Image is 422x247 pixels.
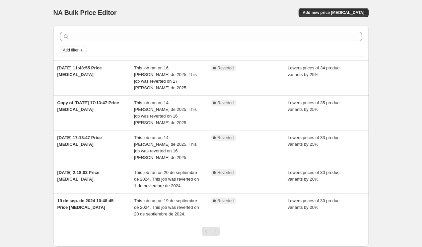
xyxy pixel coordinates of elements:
[202,227,220,236] nav: Pagination
[134,170,199,188] span: This job ran on 20 de septiembre de 2024. This job was reverted on 1 de noviembre de 2024.
[218,135,234,140] span: Reverted
[134,198,199,216] span: This job ran on 19 de septiembre de 2024. This job was reverted on 20 de septiembre de 2024.
[218,65,234,71] span: Reverted
[218,100,234,106] span: Reverted
[57,135,102,147] span: [DATE] 17:13:47 Price [MEDICAL_DATA]
[218,198,234,204] span: Reverted
[303,10,364,15] span: Add new price [MEDICAL_DATA]
[60,46,87,54] button: Add filter
[57,65,102,77] span: [DATE] 11:43:55 Price [MEDICAL_DATA]
[63,47,79,53] span: Add filter
[288,135,341,147] span: Lowers prices of 33 product variants by 25%
[53,9,117,16] span: NA Bulk Price Editor
[57,100,119,112] span: Copy of [DATE] 17:13:47 Price [MEDICAL_DATA]
[57,198,114,210] span: 19 de sep. de 2024 10:48:45 Price [MEDICAL_DATA]
[299,8,368,17] button: Add new price [MEDICAL_DATA]
[218,170,234,175] span: Reverted
[134,65,197,90] span: This job ran on 16 [PERSON_NAME] de 2025. This job was reverted on 17 [PERSON_NAME] de 2025.
[288,198,341,210] span: Lowers prices of 30 product variants by 20%
[288,170,341,182] span: Lowers prices of 30 product variants by 20%
[288,65,341,77] span: Lowers prices of 34 product variants by 25%
[134,100,197,125] span: This job ran on 14 [PERSON_NAME] de 2025. This job was reverted on 16 [PERSON_NAME] de 2025.
[134,135,197,160] span: This job ran on 14 [PERSON_NAME] de 2025. This job was reverted on 16 [PERSON_NAME] de 2025.
[288,100,341,112] span: Lowers prices of 35 product variants by 25%
[57,170,100,182] span: [DATE] 2:18:03 Price [MEDICAL_DATA]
